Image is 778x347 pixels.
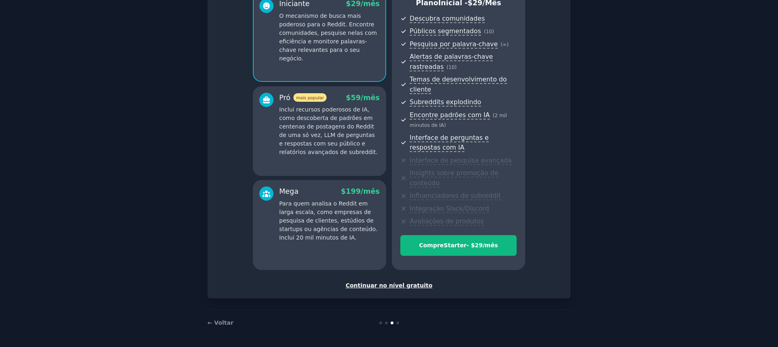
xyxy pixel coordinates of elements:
font: Continuar no nível gratuito [346,282,432,289]
font: Temas de desenvolvimento do cliente [410,75,507,93]
a: ← Voltar [207,319,233,326]
font: Inclui recursos poderosos de IA, como descoberta de padrões em centenas de postagens do Reddit de... [279,106,378,155]
font: 10 [449,64,455,70]
font: $ [346,94,351,102]
font: Descubra comunidades [410,15,485,22]
font: ( [493,113,495,118]
font: Starter [444,242,466,248]
font: O mecanismo de busca mais poderoso para o Reddit. Encontre comunidades, pesquise nelas com eficiê... [279,13,377,62]
font: Avaliações de produtos [410,217,484,225]
font: Públicos segmentados [410,27,481,35]
font: Insights sobre promoção de conteúdo [410,169,498,187]
font: Encontre padrões com IA [410,111,490,119]
font: ) [507,42,509,47]
button: CompreStarter- $29/mês [400,235,517,256]
font: ( [500,42,502,47]
font: mais popular [296,95,324,100]
font: 2 mil minutos de IA [410,113,507,129]
font: ) [455,64,457,70]
font: /mês [483,242,498,248]
font: Integração Slack/Discord [410,205,489,212]
font: 10 [486,29,492,34]
font: /mês [361,94,380,102]
font: 29 [475,242,483,248]
font: Alertas de palavras-chave rastreadas [410,53,493,71]
font: ) [492,29,494,34]
font: Interface de pesquisa avançada [410,156,512,164]
font: ( [447,64,449,70]
font: ) [444,122,446,128]
font: 199 [346,187,361,195]
font: - $ [466,242,474,248]
font: Influenciadores do subreddit [410,192,501,199]
font: /mês [361,187,380,195]
font: $ [341,187,346,195]
font: Subreddits explodindo [410,98,481,106]
font: Mega [279,187,299,195]
font: Interface de perguntas e respostas com IA [410,134,489,152]
font: Pesquisa por palavra-chave [410,40,498,48]
font: ∞ [502,42,507,47]
font: Compre [419,242,444,248]
font: ( [484,29,486,34]
font: 59 [351,94,361,102]
font: Pró [279,94,291,102]
font: Para quem analisa o Reddit em larga escala, como empresas de pesquisa de clientes, estúdios de st... [279,200,378,241]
